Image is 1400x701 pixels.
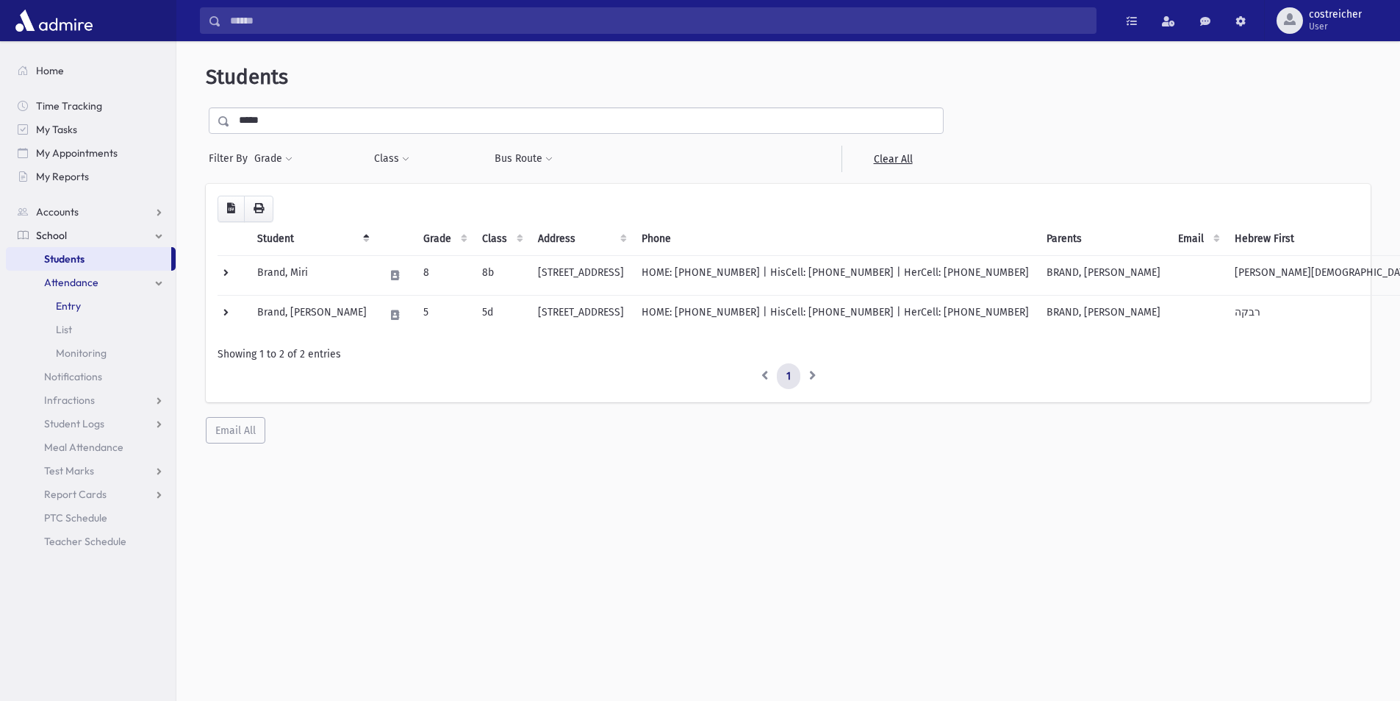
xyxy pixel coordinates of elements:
[6,435,176,459] a: Meal Attendance
[6,94,176,118] a: Time Tracking
[1169,222,1226,256] th: Email: activate to sort column ascending
[1038,295,1169,335] td: BRAND, [PERSON_NAME]
[36,146,118,160] span: My Appointments
[44,252,85,266] span: Students
[6,412,176,435] a: Student Logs
[44,511,107,524] span: PTC Schedule
[633,222,1038,256] th: Phone
[36,64,64,77] span: Home
[44,464,94,477] span: Test Marks
[36,170,89,183] span: My Reports
[1309,21,1362,32] span: User
[6,530,176,553] a: Teacher Schedule
[6,483,176,506] a: Report Cards
[6,200,176,224] a: Accounts
[1038,255,1169,295] td: BRAND, [PERSON_NAME]
[6,224,176,247] a: School
[56,323,72,336] span: List
[473,255,529,295] td: 8b
[221,7,1096,34] input: Search
[373,146,410,172] button: Class
[529,222,633,256] th: Address: activate to sort column ascending
[414,295,473,335] td: 5
[841,146,944,172] a: Clear All
[6,141,176,165] a: My Appointments
[6,165,176,188] a: My Reports
[6,341,176,365] a: Monitoring
[248,295,376,335] td: Brand, [PERSON_NAME]
[6,118,176,141] a: My Tasks
[244,196,273,222] button: Print
[218,196,245,222] button: CSV
[6,318,176,341] a: List
[494,146,553,172] button: Bus Route
[44,370,102,383] span: Notifications
[206,65,288,89] span: Students
[1038,222,1169,256] th: Parents
[248,255,376,295] td: Brand, Miri
[414,255,473,295] td: 8
[6,388,176,412] a: Infractions
[6,294,176,318] a: Entry
[36,229,67,242] span: School
[56,346,107,360] span: Monitoring
[209,151,254,166] span: Filter By
[248,222,376,256] th: Student: activate to sort column descending
[56,299,81,313] span: Entry
[36,123,77,136] span: My Tasks
[633,255,1038,295] td: HOME: [PHONE_NUMBER] | HisCell: [PHONE_NUMBER] | HerCell: [PHONE_NUMBER]
[254,146,293,172] button: Grade
[6,506,176,530] a: PTC Schedule
[6,365,176,388] a: Notifications
[529,255,633,295] td: [STREET_ADDRESS]
[206,417,265,444] button: Email All
[473,295,529,335] td: 5d
[529,295,633,335] td: [STREET_ADDRESS]
[414,222,473,256] th: Grade: activate to sort column ascending
[218,346,1359,362] div: Showing 1 to 2 of 2 entries
[1309,9,1362,21] span: costreicher
[473,222,529,256] th: Class: activate to sort column ascending
[6,459,176,483] a: Test Marks
[36,205,79,218] span: Accounts
[6,271,176,294] a: Attendance
[44,488,107,501] span: Report Cards
[44,417,104,430] span: Student Logs
[44,276,98,289] span: Attendance
[36,99,102,113] span: Time Tracking
[44,441,123,454] span: Meal Attendance
[44,535,126,548] span: Teacher Schedule
[633,295,1038,335] td: HOME: [PHONE_NUMBER] | HisCell: [PHONE_NUMBER] | HerCell: [PHONE_NUMBER]
[6,59,176,82] a: Home
[44,394,95,407] span: Infractions
[777,363,800,390] a: 1
[12,6,96,35] img: AdmirePro
[6,247,171,271] a: Students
